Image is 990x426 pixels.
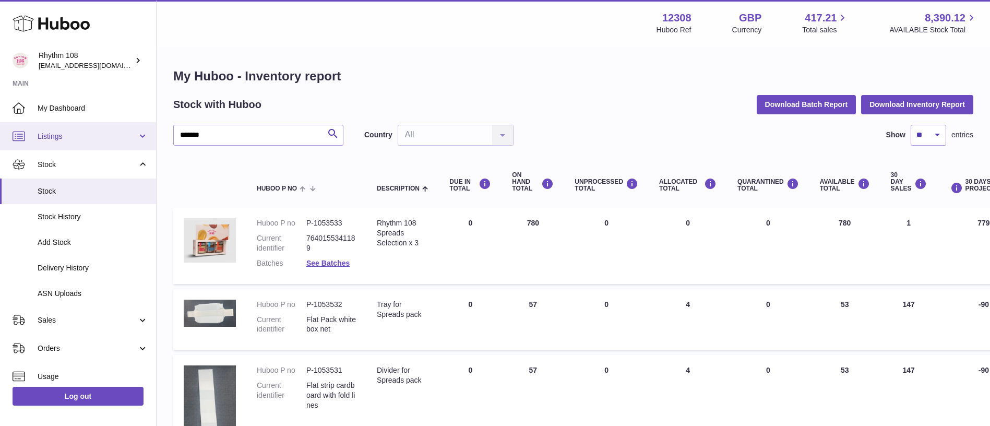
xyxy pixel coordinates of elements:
[502,289,564,350] td: 57
[889,11,977,35] a: 8,390.12 AVAILABLE Stock Total
[861,95,973,114] button: Download Inventory Report
[649,289,727,350] td: 4
[880,208,937,284] td: 1
[257,300,306,310] dt: Huboo P no
[38,238,148,247] span: Add Stock
[739,11,761,25] strong: GBP
[377,365,428,385] div: Divider for Spreads pack
[38,103,148,113] span: My Dashboard
[766,219,770,227] span: 0
[657,25,691,35] div: Huboo Ref
[38,212,148,222] span: Stock History
[257,233,306,253] dt: Current identifier
[820,178,870,192] div: AVAILABLE Total
[306,365,356,375] dd: P-1053531
[805,11,837,25] span: 417.21
[257,381,306,410] dt: Current identifier
[306,218,356,228] dd: P-1053533
[306,300,356,310] dd: P-1053532
[257,315,306,335] dt: Current identifier
[38,315,137,325] span: Sales
[38,263,148,273] span: Delivery History
[38,160,137,170] span: Stock
[449,178,491,192] div: DUE IN TOTAL
[757,95,856,114] button: Download Batch Report
[889,25,977,35] span: AVAILABLE Stock Total
[39,61,153,69] span: [EMAIL_ADDRESS][DOMAIN_NAME]
[257,365,306,375] dt: Huboo P no
[439,289,502,350] td: 0
[38,344,137,353] span: Orders
[306,259,350,267] a: See Batches
[891,172,927,193] div: 30 DAY SALES
[306,381,356,410] dd: Flat strip cardboard with fold lines
[439,208,502,284] td: 0
[257,218,306,228] dt: Huboo P no
[659,178,717,192] div: ALLOCATED Total
[377,218,428,248] div: Rhythm 108 Spreads Selection x 3
[925,11,965,25] span: 8,390.12
[173,68,973,85] h1: My Huboo - Inventory report
[377,185,420,192] span: Description
[802,11,849,35] a: 417.21 Total sales
[512,172,554,193] div: ON HAND Total
[732,25,762,35] div: Currency
[38,289,148,299] span: ASN Uploads
[257,258,306,268] dt: Batches
[880,289,937,350] td: 147
[38,186,148,196] span: Stock
[886,130,905,140] label: Show
[364,130,392,140] label: Country
[649,208,727,284] td: 0
[564,289,649,350] td: 0
[951,130,973,140] span: entries
[809,208,880,284] td: 780
[13,53,28,68] img: orders@rhythm108.com
[802,25,849,35] span: Total sales
[564,208,649,284] td: 0
[766,366,770,374] span: 0
[306,315,356,335] dd: Flat Pack white box net
[39,51,133,70] div: Rhythm 108
[173,98,261,112] h2: Stock with Huboo
[809,289,880,350] td: 53
[184,218,236,263] img: product image
[38,132,137,141] span: Listings
[257,185,297,192] span: Huboo P no
[184,300,236,327] img: product image
[38,372,148,382] span: Usage
[737,178,799,192] div: QUARANTINED Total
[766,300,770,309] span: 0
[377,300,428,319] div: Tray for Spreads pack
[662,11,691,25] strong: 12308
[13,387,144,406] a: Log out
[306,233,356,253] dd: 7640155341189
[502,208,564,284] td: 780
[575,178,638,192] div: UNPROCESSED Total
